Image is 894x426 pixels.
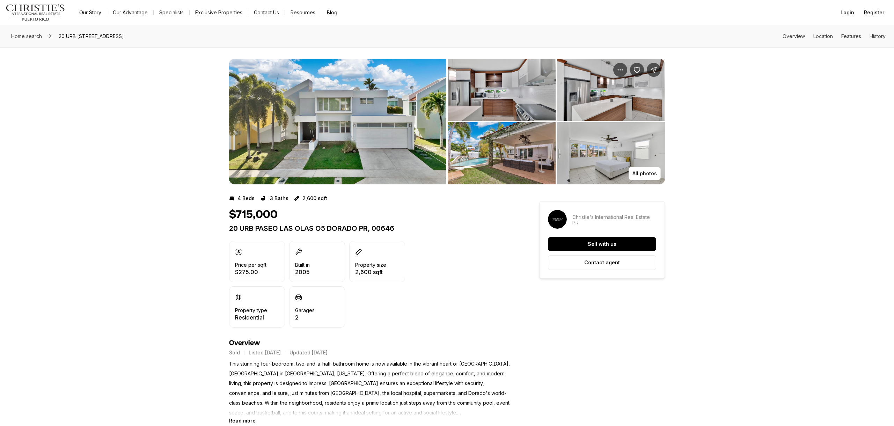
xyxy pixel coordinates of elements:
p: 2005 [295,269,310,275]
a: Resources [285,8,321,17]
button: View image gallery [557,59,665,121]
p: All photos [632,171,657,176]
button: Share Property: 20 URB PASEO LAS OLAS O5 [647,63,661,77]
p: Updated [DATE] [290,350,328,355]
a: Skip to: Overview [783,33,805,39]
button: Read more [229,418,256,424]
h4: Overview [229,339,514,347]
a: Blog [321,8,343,17]
p: Sell with us [588,241,616,247]
p: Built in [295,262,310,268]
button: Register [860,6,888,20]
h1: $715,000 [229,208,278,221]
a: Specialists [154,8,189,17]
a: Skip to: Features [841,33,861,39]
p: 2,600 sqft [302,196,327,201]
button: Save Property: 20 URB PASEO LAS OLAS O5 [630,63,644,77]
span: Register [864,10,884,15]
button: Contact agent [548,255,656,270]
button: Login [836,6,858,20]
button: View image gallery [229,59,446,184]
p: Listed [DATE] [249,350,281,355]
p: Contact agent [584,260,620,265]
p: Residential [235,315,267,320]
a: Home search [8,31,45,42]
img: logo [6,4,65,21]
button: View image gallery [448,59,556,121]
p: Garages [295,308,315,313]
p: Christie's International Real Estate PR [572,214,656,226]
li: 1 of 7 [229,59,446,184]
a: Skip to: Location [813,33,833,39]
li: 2 of 7 [448,59,665,184]
div: Listing Photos [229,59,665,184]
p: Price per sqft [235,262,266,268]
a: Our Story [74,8,107,17]
button: View image gallery [557,122,665,184]
p: Property type [235,308,267,313]
p: 2 [295,315,315,320]
span: 20 URB [STREET_ADDRESS] [56,31,127,42]
span: Login [841,10,854,15]
button: 3 Baths [260,193,288,204]
p: 2,600 sqft [355,269,386,275]
button: Property options [613,63,627,77]
p: 4 Beds [237,196,255,201]
p: $275.00 [235,269,266,275]
button: All photos [629,167,661,180]
p: 3 Baths [270,196,288,201]
p: Property size [355,262,386,268]
button: Sell with us [548,237,656,251]
button: Contact Us [248,8,285,17]
nav: Page section menu [783,34,886,39]
p: Sold [229,350,240,355]
a: Skip to: History [870,33,886,39]
a: Exclusive Properties [190,8,248,17]
a: Our Advantage [107,8,153,17]
span: Home search [11,33,42,39]
p: 20 URB PASEO LAS OLAS O5 DORADO PR, 00646 [229,224,514,233]
p: This stunning four-bedroom, two-and-a-half-bathroom home is now available in the vibrant heart of... [229,359,514,418]
button: View image gallery [448,122,556,184]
